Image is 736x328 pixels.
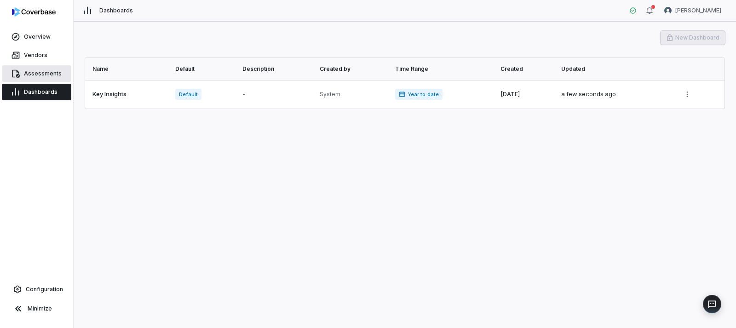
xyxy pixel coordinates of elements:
[556,58,675,80] th: Updated
[2,47,71,63] a: Vendors
[314,58,390,80] th: Created by
[659,4,727,17] button: Arun Muthu avatar[PERSON_NAME]
[680,87,695,101] button: More actions
[26,286,63,293] span: Configuration
[99,7,133,14] span: Dashboards
[664,7,672,14] img: Arun Muthu avatar
[495,58,556,80] th: Created
[24,70,62,77] span: Assessments
[237,58,314,80] th: Description
[24,88,57,96] span: Dashboards
[2,84,71,100] a: Dashboards
[12,7,56,17] img: logo-D7KZi-bG.svg
[2,65,71,82] a: Assessments
[4,281,69,298] a: Configuration
[85,58,170,80] th: Name
[24,33,51,40] span: Overview
[2,29,71,45] a: Overview
[28,305,52,312] span: Minimize
[4,299,69,318] button: Minimize
[675,7,721,14] span: [PERSON_NAME]
[170,58,236,80] th: Default
[390,58,495,80] th: Time Range
[24,52,47,59] span: Vendors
